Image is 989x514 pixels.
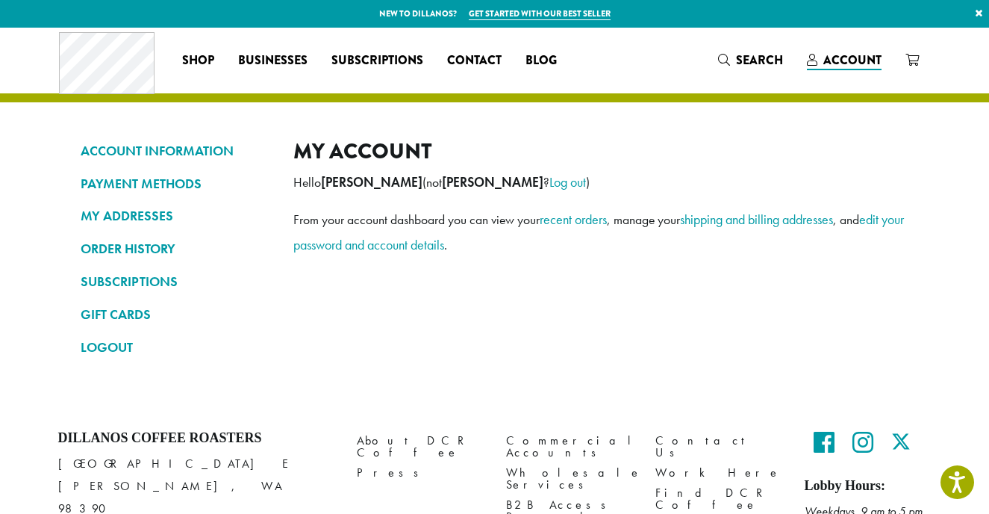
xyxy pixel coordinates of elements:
[331,52,423,70] span: Subscriptions
[321,174,422,191] strong: [PERSON_NAME]
[81,302,271,327] a: GIFT CARDS
[170,49,226,72] a: Shop
[81,203,271,229] a: MY ADDRESSES
[525,52,557,70] span: Blog
[655,463,782,483] a: Work Here
[357,463,484,483] a: Press
[680,211,833,228] a: shipping and billing addresses
[293,211,904,253] a: edit your password and account details
[469,7,611,20] a: Get started with our best seller
[655,430,782,462] a: Contact Us
[736,52,783,69] span: Search
[805,478,932,495] h5: Lobby Hours:
[182,52,214,70] span: Shop
[442,174,543,191] strong: [PERSON_NAME]
[706,48,795,72] a: Search
[447,52,502,70] span: Contact
[823,52,882,69] span: Account
[81,138,271,372] nav: Account pages
[81,269,271,294] a: SUBSCRIPTIONS
[81,171,271,196] a: PAYMENT METHODS
[81,138,271,164] a: ACCOUNT INFORMATION
[238,52,308,70] span: Businesses
[293,170,909,195] p: Hello (not ? )
[540,211,607,228] a: recent orders
[293,138,909,164] h2: My account
[506,430,633,462] a: Commercial Accounts
[506,463,633,495] a: Wholesale Services
[58,430,334,447] h4: Dillanos Coffee Roasters
[549,173,586,191] a: Log out
[357,430,484,462] a: About DCR Coffee
[81,236,271,261] a: ORDER HISTORY
[293,207,909,258] p: From your account dashboard you can view your , manage your , and .
[81,335,271,360] a: LOGOUT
